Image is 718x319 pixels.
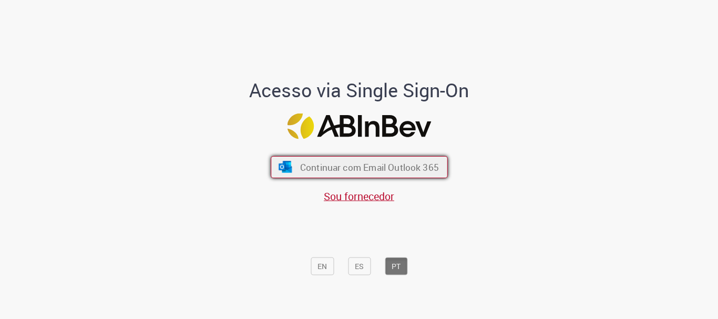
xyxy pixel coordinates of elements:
img: ícone Azure/Microsoft 360 [278,161,293,173]
a: Sou fornecedor [324,189,394,203]
button: PT [385,258,407,275]
button: EN [311,258,334,275]
h1: Acesso via Single Sign-On [213,80,505,101]
img: Logo ABInBev [287,114,431,139]
span: Continuar com Email Outlook 365 [300,161,438,173]
button: ícone Azure/Microsoft 360 Continuar com Email Outlook 365 [271,156,448,178]
button: ES [348,258,371,275]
